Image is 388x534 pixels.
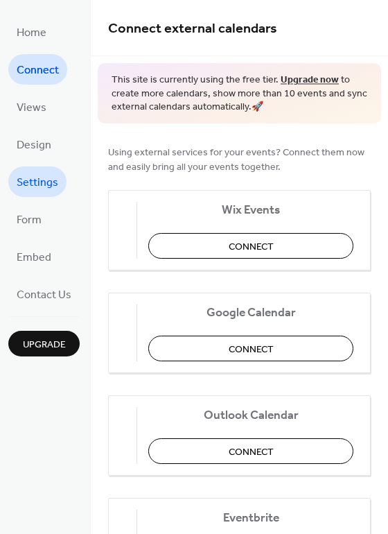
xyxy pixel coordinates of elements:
button: Upgrade [8,331,80,356]
span: Embed [17,247,51,269]
span: Connect [229,239,274,254]
span: Wix Events [148,203,353,217]
span: Google Calendar [148,305,353,320]
span: Outlook Calendar [148,408,353,422]
span: This site is currently using the free tier. to create more calendars, show more than 10 events an... [112,74,367,114]
button: Connect [148,336,353,361]
a: Form [8,204,50,234]
a: Connect [8,54,67,85]
a: Upgrade now [281,71,339,89]
button: Connect [148,233,353,259]
a: Home [8,17,55,47]
span: Connect [17,60,59,82]
span: Form [17,209,42,232]
a: Views [8,92,55,122]
a: Embed [8,241,60,272]
span: Settings [17,172,58,194]
span: Connect [229,342,274,356]
span: Views [17,97,46,119]
span: Connect external calendars [108,15,277,42]
a: Settings [8,166,67,197]
a: Contact Us [8,279,80,309]
span: Upgrade [23,338,66,352]
span: Eventbrite [148,510,353,525]
a: Design [8,129,60,160]
span: Connect [229,445,274,459]
span: Using external services for your events? Connect them now and easily bring all your events together. [108,145,371,174]
span: Design [17,135,51,157]
button: Connect [148,438,353,464]
span: Contact Us [17,284,71,307]
span: Home [17,22,46,44]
